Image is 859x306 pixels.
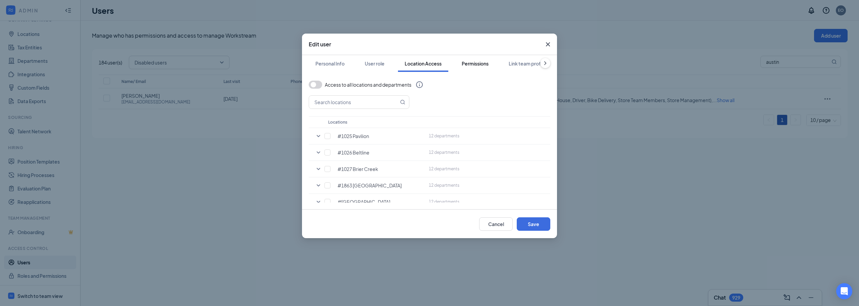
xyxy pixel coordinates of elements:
svg: SmallChevronDown [314,198,322,206]
svg: MagnifyingGlass [400,99,405,105]
div: Personal Info [315,60,345,67]
svg: SmallChevronDown [314,165,322,173]
svg: Info [415,81,423,89]
span: #1027 Brier Creek [338,166,378,172]
div: Link team profile [509,60,546,67]
div: User role [365,60,385,67]
span: 12 departments [429,166,459,171]
input: Search locations [309,96,399,108]
button: Cancel [479,217,513,231]
span: 12 departments [429,133,459,138]
svg: SmallChevronDown [314,148,322,157]
div: Location Access [405,60,442,67]
th: Locations [325,116,425,128]
span: #1863 [GEOGRAPHIC_DATA] [338,182,402,188]
button: Save [517,217,550,231]
span: Access to all locations and departments [325,81,411,89]
span: #1026 Beltline [338,149,369,156]
svg: SmallChevronDown [314,132,322,140]
svg: ChevronRight [542,60,549,67]
button: Close [539,34,557,55]
span: #[GEOGRAPHIC_DATA] [338,199,390,205]
div: Open Intercom Messenger [836,283,852,299]
span: 12 departments [429,183,459,188]
h3: Edit user [309,41,331,48]
svg: Cross [544,40,552,48]
svg: SmallChevronDown [314,181,322,189]
span: 12 departments [429,199,459,204]
span: #1025 Pavilion [338,133,369,139]
div: Permissions [462,60,489,67]
span: 12 departments [429,150,459,155]
button: ChevronRight [540,58,550,68]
